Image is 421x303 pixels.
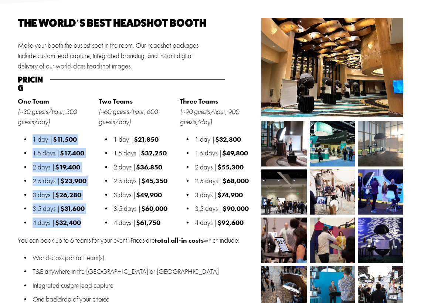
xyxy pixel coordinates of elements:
[113,148,176,158] p: 1.5 days |
[55,191,81,199] strong: $26,280
[136,191,162,199] strong: $49,900
[222,149,248,157] strong: $49,800
[33,266,257,277] p: T&E anywhere in the [GEOGRAPHIC_DATA] or [GEOGRAPHIC_DATA]
[195,162,257,172] p: 2 days |
[298,121,366,166] img: _FP_2412.jpg
[99,97,133,105] strong: Two Teams
[18,18,208,28] h2: The world’s best headshot booth
[55,163,80,171] strong: $19,400
[113,162,176,172] p: 2 days |
[217,163,244,171] strong: $55,300
[337,169,406,215] img: 23-05-18_TDP_BTS_0017.jpg
[99,108,159,126] em: (~60 guests/hour, 600 guests/day)
[195,218,257,228] p: 4 days |
[60,204,85,213] strong: $31,600
[155,236,169,245] strong: total
[60,176,86,185] strong: $23,900
[113,203,176,214] p: 3.5 days |
[33,253,257,263] p: World-class portrait team(s)
[343,121,403,166] img: image0.jpeg
[33,134,95,145] p: 1 day |
[217,191,243,199] strong: $74,900
[223,204,249,213] strong: $90,000
[18,108,78,126] em: (~30 guests/hour, 300 guests/day)
[18,235,257,246] p: You can book up to 6 teams for your event! Prices are which include:
[195,203,257,214] p: 3.5 days |
[195,176,257,186] p: 2.5 days |
[141,176,167,185] strong: $45,350
[113,134,176,145] p: 1 day |
[358,206,403,263] img: 271495247_508108323859408_6411661946869337369_n.jpg
[261,169,325,215] img: BIO_Backpack.jpg
[298,169,367,215] img: 22-11-16_TDP_BTS_021.jpg
[180,97,218,105] strong: Three Teams
[223,176,249,185] strong: $68,000
[33,176,95,186] p: 2.5 days |
[293,218,362,263] img: 22-06-23_TwoDudesBTS_295.jpg
[60,149,84,157] strong: $17,400
[136,218,160,227] strong: $61,750
[113,190,176,200] p: 3 days |
[141,149,167,157] strong: $32,250
[195,134,257,145] p: 1 day |
[33,280,257,291] p: Integrated custom lead capture
[217,218,244,227] strong: $92,600
[180,108,241,126] em: (~90 guests/hour, 900 guests/day)
[261,121,307,166] img: Nashville HDC-3.jpg
[18,40,208,71] p: Make your booth the busiest spot in the room. Our headshot packages include custom lead capture, ...
[141,204,167,213] strong: $60,000
[195,190,257,200] p: 3 days |
[252,218,316,263] img: 23-08-21_TDP_BTS_017.jpg
[134,135,159,144] strong: $21,850
[195,148,257,158] p: 1.5 days |
[33,162,95,172] p: 2 days |
[215,135,241,144] strong: $32,800
[53,135,77,144] strong: $11,500
[136,163,162,171] strong: $36,850
[171,236,204,245] strong: all-in costs
[33,203,95,214] p: 3.5 days |
[113,218,176,228] p: 4 days |
[33,190,95,200] p: 3 days |
[113,176,176,186] p: 2.5 days |
[55,218,81,227] strong: $32,400
[33,148,95,158] p: 1.5 days |
[18,97,49,105] strong: One Team
[18,75,46,92] h4: Pricing
[33,218,95,228] p: 4 days |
